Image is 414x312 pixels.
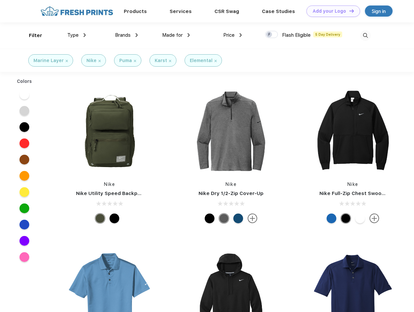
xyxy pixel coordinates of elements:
div: Colors [12,78,37,85]
img: dropdown.png [239,33,242,37]
a: CSR Swag [214,8,239,14]
img: dropdown.png [136,33,138,37]
div: Black [110,214,119,223]
img: filter_cancel.svg [66,60,68,62]
div: Black [341,214,351,223]
div: Elemental [190,57,213,64]
a: Nike Full-Zip Chest Swoosh Jacket [319,190,406,196]
img: filter_cancel.svg [134,60,136,62]
a: Products [124,8,147,14]
div: Filter [29,32,42,39]
a: Nike [226,182,237,187]
img: dropdown.png [84,33,86,37]
div: White [355,214,365,223]
img: func=resize&h=266 [188,88,274,175]
img: more.svg [369,214,379,223]
img: fo%20logo%202.webp [39,6,115,17]
div: Puma [119,57,132,64]
div: Marine Layer [33,57,64,64]
span: 5 Day Delivery [313,32,342,37]
a: Nike [347,182,358,187]
div: Black Heather [219,214,229,223]
span: Type [67,32,79,38]
img: more.svg [248,214,257,223]
div: Karst [155,57,167,64]
span: Price [223,32,235,38]
img: dropdown.png [188,33,190,37]
div: Gym Blue [233,214,243,223]
span: Flash Eligible [282,32,311,38]
span: Brands [115,32,131,38]
a: Sign in [365,6,393,17]
div: Cargo Khaki [95,214,105,223]
img: DT [349,9,354,13]
a: Nike Dry 1/2-Zip Cover-Up [199,190,264,196]
div: Black [205,214,214,223]
a: Nike [104,182,115,187]
img: filter_cancel.svg [169,60,171,62]
a: Nike Utility Speed Backpack [76,190,146,196]
img: filter_cancel.svg [214,60,217,62]
img: filter_cancel.svg [98,60,101,62]
div: Sign in [372,7,386,15]
a: Services [170,8,192,14]
div: Add your Logo [313,8,346,14]
img: desktop_search.svg [360,30,371,41]
div: Nike [86,57,97,64]
img: func=resize&h=266 [66,88,153,175]
div: Royal [327,214,336,223]
img: func=resize&h=266 [310,88,396,175]
span: Made for [162,32,183,38]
